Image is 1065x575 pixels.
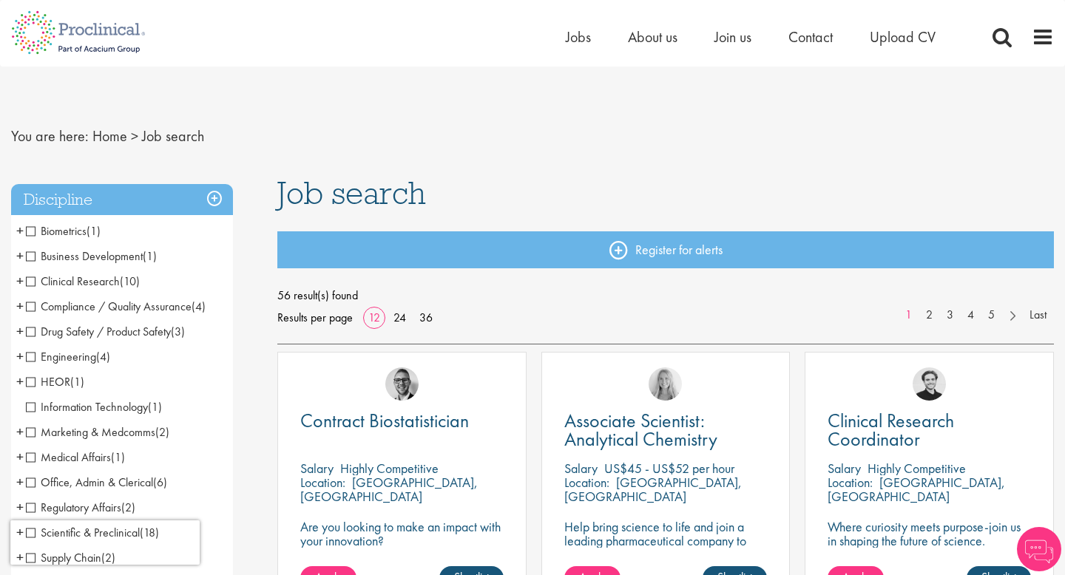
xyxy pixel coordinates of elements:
[566,27,591,47] span: Jobs
[16,345,24,367] span: +
[16,220,24,242] span: +
[564,460,598,477] span: Salary
[828,408,954,452] span: Clinical Research Coordinator
[192,299,206,314] span: (4)
[564,408,717,452] span: Associate Scientist: Analytical Chemistry
[26,223,101,239] span: Biometrics
[92,126,127,146] a: breadcrumb link
[26,299,192,314] span: Compliance / Quality Assurance
[26,299,206,314] span: Compliance / Quality Assurance
[26,248,143,264] span: Business Development
[26,474,153,490] span: Office, Admin & Clerical
[277,173,426,213] span: Job search
[913,367,946,401] img: Nico Kohlwes
[828,520,1031,548] p: Where curiosity meets purpose-join us in shaping the future of science.
[26,273,140,289] span: Clinical Research
[564,474,609,491] span: Location:
[828,460,861,477] span: Salary
[26,374,70,389] span: HEOR
[714,27,751,47] a: Join us
[121,500,135,515] span: (2)
[385,367,419,401] img: George Breen
[11,126,89,146] span: You are here:
[16,496,24,518] span: +
[414,310,438,325] a: 36
[120,273,140,289] span: (10)
[828,412,1031,449] a: Clinical Research Coordinator
[26,324,185,339] span: Drug Safety / Product Safety
[26,500,135,515] span: Regulatory Affairs
[828,474,873,491] span: Location:
[26,324,171,339] span: Drug Safety / Product Safety
[16,446,24,468] span: +
[16,295,24,317] span: +
[26,248,157,264] span: Business Development
[26,223,87,239] span: Biometrics
[16,245,24,267] span: +
[26,399,148,415] span: Information Technology
[131,126,138,146] span: >
[143,248,157,264] span: (1)
[1022,307,1054,324] a: Last
[604,460,734,477] p: US$45 - US$52 per hour
[153,474,167,490] span: (6)
[363,310,385,325] a: 12
[300,412,504,430] a: Contract Biostatistician
[96,349,110,364] span: (4)
[300,460,334,477] span: Salary
[277,307,353,329] span: Results per page
[16,270,24,292] span: +
[16,370,24,392] span: +
[788,27,833,47] a: Contact
[11,184,233,216] h3: Discipline
[111,449,125,465] span: (1)
[277,231,1054,268] a: Register for alerts
[26,399,162,415] span: Information Technology
[26,374,84,389] span: HEOR
[1017,527,1061,571] img: Chatbot
[981,307,1002,324] a: 5
[939,307,961,324] a: 3
[898,307,919,324] a: 1
[26,349,110,364] span: Engineering
[16,471,24,493] span: +
[870,27,936,47] a: Upload CV
[16,421,24,443] span: +
[868,460,966,477] p: Highly Competitive
[300,474,478,505] p: [GEOGRAPHIC_DATA], [GEOGRAPHIC_DATA]
[26,449,111,465] span: Medical Affairs
[26,424,169,440] span: Marketing & Medcomms
[277,285,1054,307] span: 56 result(s) found
[828,474,1005,505] p: [GEOGRAPHIC_DATA], [GEOGRAPHIC_DATA]
[26,449,125,465] span: Medical Affairs
[300,520,504,548] p: Are you looking to make an impact with your innovation?
[70,374,84,389] span: (1)
[564,412,768,449] a: Associate Scientist: Analytical Chemistry
[87,223,101,239] span: (1)
[148,399,162,415] span: (1)
[340,460,439,477] p: Highly Competitive
[564,474,742,505] p: [GEOGRAPHIC_DATA], [GEOGRAPHIC_DATA]
[26,500,121,515] span: Regulatory Affairs
[388,310,411,325] a: 24
[300,408,469,433] span: Contract Biostatistician
[155,424,169,440] span: (2)
[10,520,200,565] iframe: reCAPTCHA
[26,424,155,440] span: Marketing & Medcomms
[628,27,677,47] a: About us
[16,320,24,342] span: +
[960,307,981,324] a: 4
[26,474,167,490] span: Office, Admin & Clerical
[171,324,185,339] span: (3)
[26,273,120,289] span: Clinical Research
[300,474,345,491] span: Location:
[649,367,682,401] img: Shannon Briggs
